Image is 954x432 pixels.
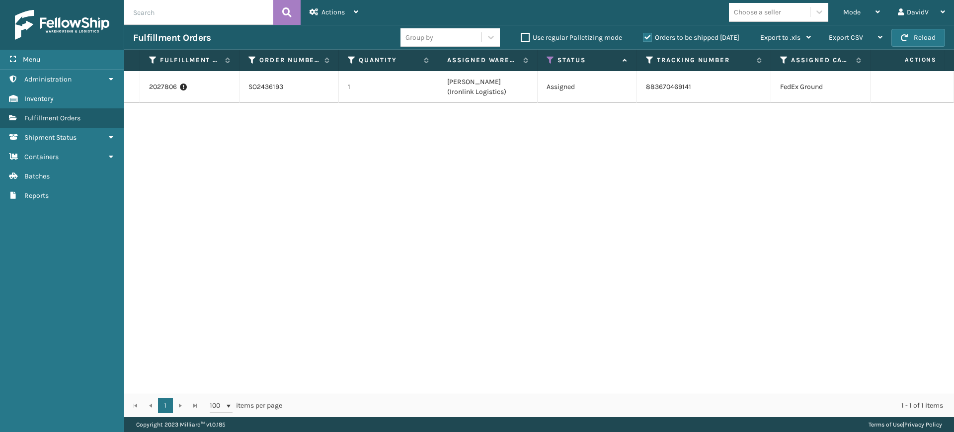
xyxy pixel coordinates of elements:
[557,56,618,65] label: Status
[239,71,339,103] td: SO2436193
[359,56,419,65] label: Quantity
[791,56,851,65] label: Assigned Carrier Service
[447,56,518,65] label: Assigned Warehouse
[158,398,173,413] a: 1
[829,33,863,42] span: Export CSV
[24,75,72,84] span: Administration
[136,417,226,432] p: Copyright 2023 Milliard™ v 1.0.185
[405,32,433,43] div: Group by
[23,55,40,64] span: Menu
[24,153,59,161] span: Containers
[149,82,177,92] a: 2027806
[210,401,225,411] span: 100
[646,83,691,91] a: 883670469141
[438,71,538,103] td: [PERSON_NAME] (Ironlink Logistics)
[321,8,345,16] span: Actions
[15,10,109,40] img: logo
[24,133,77,142] span: Shipment Status
[160,56,220,65] label: Fulfillment Order Id
[760,33,800,42] span: Export to .xls
[771,71,871,103] td: FedEx Ground
[24,191,49,200] span: Reports
[538,71,637,103] td: Assigned
[133,32,211,44] h3: Fulfillment Orders
[657,56,752,65] label: Tracking Number
[904,421,942,428] a: Privacy Policy
[24,172,50,180] span: Batches
[24,114,80,122] span: Fulfillment Orders
[210,398,282,413] span: items per page
[869,417,942,432] div: |
[734,7,781,17] div: Choose a seller
[869,421,903,428] a: Terms of Use
[843,8,861,16] span: Mode
[259,56,319,65] label: Order Number
[296,401,943,411] div: 1 - 1 of 1 items
[874,52,943,68] span: Actions
[339,71,438,103] td: 1
[891,29,945,47] button: Reload
[24,94,54,103] span: Inventory
[521,33,622,42] label: Use regular Palletizing mode
[643,33,739,42] label: Orders to be shipped [DATE]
